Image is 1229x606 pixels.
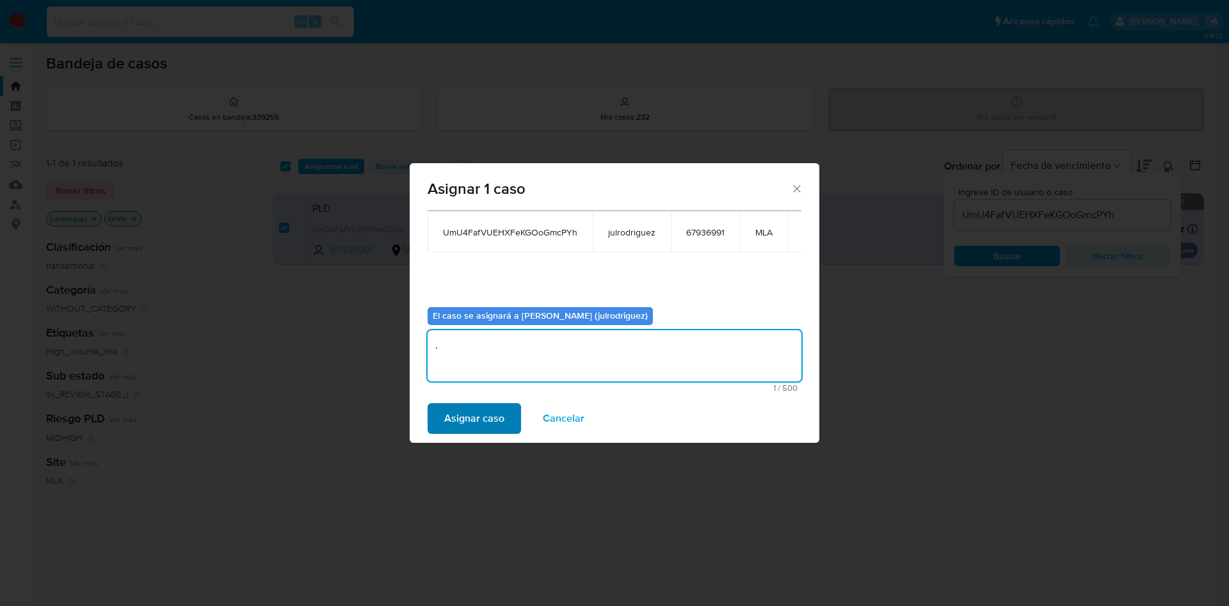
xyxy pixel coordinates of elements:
span: Asignar caso [444,404,504,433]
span: julrodriguez [608,227,655,238]
button: Cerrar ventana [791,182,802,194]
span: 67936991 [686,227,725,238]
textarea: . [428,330,801,381]
button: Cancelar [526,403,601,434]
span: Cancelar [543,404,584,433]
button: Asignar caso [428,403,521,434]
b: El caso se asignará a [PERSON_NAME] (julrodriguez) [433,309,648,322]
span: Máximo 500 caracteres [431,384,798,392]
div: assign-modal [410,163,819,443]
span: Asignar 1 caso [428,181,791,196]
span: UmU4FafVUEHXFeKGOoGmcPYh [443,227,577,238]
span: MLA [755,227,773,238]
